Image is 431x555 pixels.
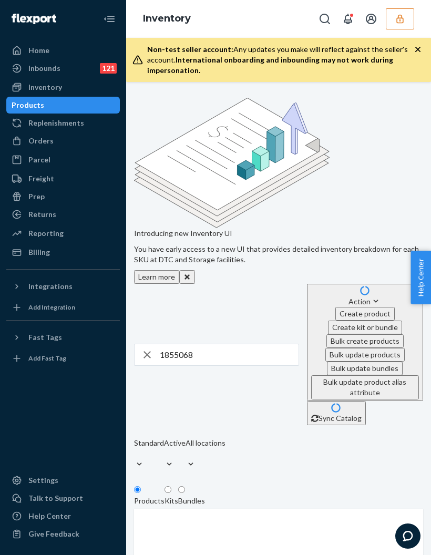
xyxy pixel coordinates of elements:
a: Orders [6,132,120,149]
div: Prep [28,191,45,202]
a: Reporting [6,225,120,242]
button: Talk to Support [6,490,120,507]
span: Non-test seller account: [147,45,233,54]
div: Fast Tags [28,332,62,343]
img: Flexport logo [12,14,56,24]
button: Fast Tags [6,329,120,346]
a: Replenishments [6,115,120,131]
button: Create kit or bundle [328,321,402,334]
a: Home [6,42,120,59]
button: Bulk update bundles [327,362,403,375]
a: Inventory [143,13,191,24]
div: Inventory [28,82,62,92]
div: All locations [186,438,225,448]
div: Talk to Support [28,493,83,503]
div: Kits [165,496,178,506]
iframe: Opens a widget where you can chat to one of our agents [395,523,420,550]
button: Learn more [134,270,179,284]
a: Inbounds121 [6,60,120,77]
span: Bulk update products [330,350,401,359]
button: Close [179,270,195,284]
div: Action [311,296,419,307]
img: new-reports-banner-icon.82668bd98b6a51aee86340f2a7b77ae3.png [134,98,330,228]
p: You have early access to a new UI that provides detailed inventory breakdown for each SKU at DTC ... [134,244,423,265]
button: Give Feedback [6,526,120,542]
a: Freight [6,170,120,187]
div: 121 [100,63,117,74]
div: Integrations [28,281,73,292]
input: Search inventory by name or sku [160,344,299,365]
a: Products [6,97,120,114]
button: Open account menu [361,8,382,29]
button: Open Search Box [314,8,335,29]
button: Integrations [6,278,120,295]
div: Home [28,45,49,56]
button: Open notifications [337,8,358,29]
div: Standard [134,438,164,448]
ol: breadcrumbs [135,4,199,34]
button: Bulk update products [325,348,405,362]
button: Sync Catalog [307,401,366,425]
div: Bundles [178,496,205,506]
a: Parcel [6,151,120,168]
span: International onboarding and inbounding may not work during impersonation. [147,55,393,75]
span: Bulk update bundles [331,364,398,373]
button: Create product [335,307,395,321]
div: Products [12,100,44,110]
span: Bulk create products [331,336,399,345]
input: Active [164,448,165,459]
div: Active [164,438,186,448]
a: Settings [6,472,120,489]
button: Close Navigation [99,8,120,29]
div: Orders [28,136,54,146]
button: Bulk update product alias attribute [311,375,419,399]
a: Help Center [6,508,120,525]
div: Inbounds [28,63,60,74]
span: Create kit or bundle [332,323,398,332]
button: Help Center [411,251,431,304]
a: Add Integration [6,299,120,316]
div: Give Feedback [28,529,79,539]
input: Products [134,486,141,493]
div: Billing [28,247,50,258]
a: Billing [6,244,120,261]
p: Introducing new Inventory UI [134,228,423,239]
div: Products [134,496,165,506]
input: All locations [186,448,187,459]
div: Reporting [28,228,64,239]
span: Bulk update product alias attribute [323,377,406,397]
div: Add Integration [28,303,75,312]
a: Returns [6,206,120,223]
a: Inventory [6,79,120,96]
div: Returns [28,209,56,220]
div: Parcel [28,155,50,165]
a: Add Fast Tag [6,350,120,367]
input: Bundles [178,486,185,493]
a: Prep [6,188,120,205]
button: ActionCreate productCreate kit or bundleBulk create productsBulk update productsBulk update bundl... [307,284,423,401]
div: Settings [28,475,58,486]
input: Standard [134,448,135,459]
div: Freight [28,173,54,184]
div: Replenishments [28,118,84,128]
button: Bulk create products [326,334,404,348]
span: Create product [340,309,391,318]
div: Add Fast Tag [28,354,66,363]
div: Any updates you make will reflect against the seller's account. [147,44,414,76]
input: Kits [165,486,171,493]
div: Help Center [28,511,71,521]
